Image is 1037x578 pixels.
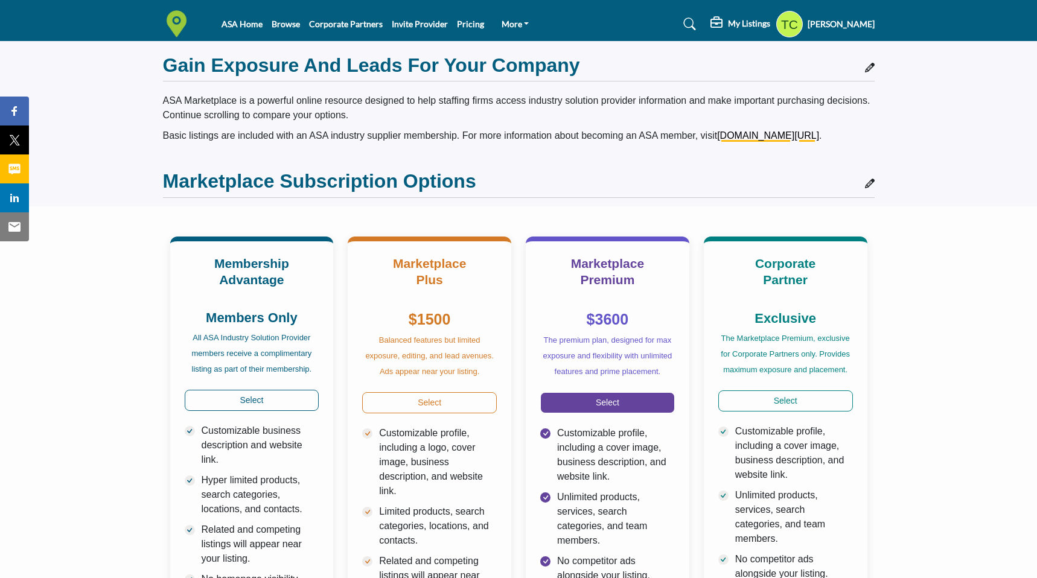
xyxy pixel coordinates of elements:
[222,19,263,29] a: ASA Home
[379,426,497,498] p: Customizable profile, including a logo, cover image, business description, and website link.
[362,392,497,413] a: Select
[571,256,644,287] b: Marketplace Premium
[379,504,497,548] p: Limited products, search categories, locations, and contacts.
[365,335,494,376] span: Balanced features but limited exposure, editing, and lead avenues. Ads appear near your listing.
[672,14,704,34] a: Search
[393,256,466,287] b: Marketplace Plus
[755,256,815,287] b: Corporate Partner
[309,19,383,29] a: Corporate Partners
[540,392,675,413] a: Select
[202,522,319,566] p: Related and competing listings will appear near your listing.
[163,10,196,37] img: Site Logo
[493,16,538,33] a: More
[214,256,289,287] b: Membership Advantage
[392,19,448,29] a: Invite Provider
[457,19,484,29] a: Pricing
[735,424,853,482] p: Customizable profile, including a cover image, business description, and website link.
[710,17,770,31] div: My Listings
[163,170,476,192] h2: Marketplace Subscription Options
[192,333,312,373] span: All ASA Industry Solution Provider members receive a complimentary listing as part of their membe...
[717,130,819,141] a: [DOMAIN_NAME][URL]
[543,335,672,376] span: The premium plan, designed for max exposure and flexibility with unlimited features and prime pla...
[808,18,875,30] h5: [PERSON_NAME]
[202,424,319,467] p: Customizable business description and website link.
[409,311,451,328] strong: $1500
[202,473,319,516] p: Hyper limited products, search categories, locations, and contacts.
[163,130,822,141] span: Basic listings are included with an ASA industry supplier membership. For more information about ...
[163,54,580,77] h2: Gain Exposure and Leads for Your Company
[557,490,675,548] p: Unlimited products, services, search categories, and team members.
[755,311,816,326] strong: Exclusive
[185,390,319,411] a: Select
[776,11,803,37] button: Show hide supplier dropdown
[718,390,853,411] a: Select
[272,19,300,29] a: Browse
[557,426,675,484] p: Customizable profile, including a cover image, business description, and website link.
[721,334,850,374] span: The Marketplace Premium, exclusive for Corporate Partners only. Provides maximum exposure and pla...
[728,18,770,29] h5: My Listings
[587,311,629,328] strong: $3600
[735,488,853,546] p: Unlimited products, services, search categories, and team members.
[206,310,298,325] strong: Members Only
[163,95,870,120] span: ASA Marketplace is a powerful online resource designed to help staffing firms access industry sol...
